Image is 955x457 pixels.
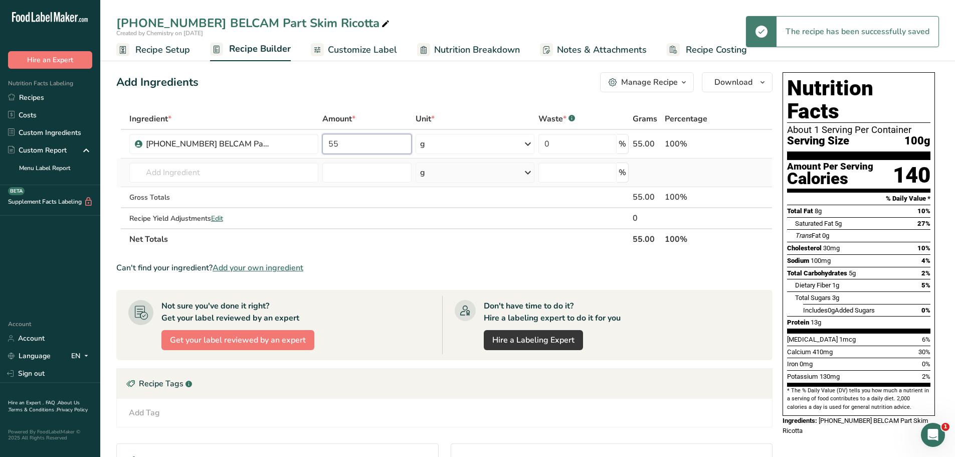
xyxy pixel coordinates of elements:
a: Terms & Conditions . [9,406,57,413]
span: Calcium [787,348,811,356]
a: Notes & Attachments [540,39,647,61]
span: Cholesterol [787,244,822,252]
div: Waste [538,113,575,125]
div: 140 [893,162,930,189]
span: Ingredient [129,113,171,125]
a: Privacy Policy [57,406,88,413]
span: Notes & Attachments [557,43,647,57]
span: 10% [917,244,930,252]
div: Recipe Tags [117,369,772,399]
span: Serving Size [787,135,849,147]
div: Don't have time to do it? Hire a labeling expert to do it for you [484,300,621,324]
a: About Us . [8,399,80,413]
iframe: Intercom live chat [921,423,945,447]
span: Amount [322,113,355,125]
span: 27% [917,220,930,227]
button: Hire an Expert [8,51,92,69]
span: 5% [921,281,930,289]
span: 130mg [820,373,840,380]
div: Powered By FoodLabelMaker © 2025 All Rights Reserved [8,429,92,441]
span: 1g [832,281,839,289]
div: Custom Report [8,145,67,156]
span: 6% [922,336,930,343]
span: 0g [828,307,835,314]
span: [MEDICAL_DATA] [787,336,838,343]
span: 100g [904,135,930,147]
input: Add Ingredient [129,163,318,183]
span: 8g [815,207,822,215]
a: Hire a Labeling Expert [484,330,583,350]
span: 1mcg [839,336,856,343]
a: FAQ . [46,399,58,406]
th: Net Totals [127,228,631,249]
span: Iron [787,360,798,368]
span: Saturated Fat [795,220,833,227]
div: 55.00 [633,138,661,150]
span: Sodium [787,257,809,264]
a: Nutrition Breakdown [417,39,520,61]
div: Recipe Yield Adjustments [129,213,318,224]
i: Trans [795,232,812,239]
span: Recipe Builder [229,42,291,56]
div: Not sure you've done it right? Get your label reviewed by an expert [161,300,299,324]
span: 0% [921,307,930,314]
a: Recipe Setup [116,39,190,61]
div: [PHONE_NUMBER] BELCAM Part Skim Ricotta [146,138,271,150]
div: g [420,167,425,179]
span: 30mg [823,244,840,252]
span: 2% [922,373,930,380]
button: Get your label reviewed by an expert [161,330,314,350]
section: * The % Daily Value (DV) tells you how much a nutrient in a serving of food contributes to a dail... [787,387,930,411]
span: 30% [918,348,930,356]
div: Add Tag [129,407,160,419]
span: 100mg [811,257,831,264]
div: 100% [665,191,725,203]
span: Total Sugars [795,294,831,301]
div: Calories [787,172,873,186]
section: % Daily Value * [787,193,930,205]
span: Created by Chemistry on [DATE] [116,29,203,37]
span: Fat [795,232,821,239]
span: [PHONE_NUMBER] BELCAM Part Skim Ricotta [783,417,928,434]
div: g [420,138,425,150]
div: [PHONE_NUMBER] BELCAM Part Skim Ricotta [116,14,392,32]
span: 5g [849,269,856,277]
span: 410mg [813,348,833,356]
div: Manage Recipe [621,76,678,88]
div: Can't find your ingredient? [116,262,773,274]
span: 3g [832,294,839,301]
span: Ingredients: [783,417,817,424]
span: Nutrition Breakdown [434,43,520,57]
a: Recipe Costing [667,39,747,61]
div: 100% [665,138,725,150]
div: BETA [8,187,25,195]
a: Customize Label [311,39,397,61]
span: Percentage [665,113,707,125]
span: Total Fat [787,207,813,215]
span: 5g [835,220,842,227]
span: 0g [822,232,829,239]
span: Edit [211,214,223,223]
a: Language [8,347,51,365]
th: 55.00 [631,228,663,249]
span: Protein [787,319,809,326]
div: Amount Per Serving [787,162,873,172]
div: 0 [633,212,661,224]
span: Includes Added Sugars [803,307,875,314]
span: 13g [811,319,821,326]
span: Recipe Setup [135,43,190,57]
span: 0% [922,360,930,368]
th: 100% [663,228,727,249]
div: The recipe has been successfully saved [777,17,938,47]
span: Potassium [787,373,818,380]
button: Download [702,72,773,92]
button: Manage Recipe [600,72,694,92]
h1: Nutrition Facts [787,77,930,123]
span: 0mg [800,360,813,368]
div: Add Ingredients [116,74,199,91]
span: Grams [633,113,657,125]
span: Get your label reviewed by an expert [170,334,306,346]
a: Hire an Expert . [8,399,44,406]
div: Gross Totals [129,192,318,203]
span: 10% [917,207,930,215]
